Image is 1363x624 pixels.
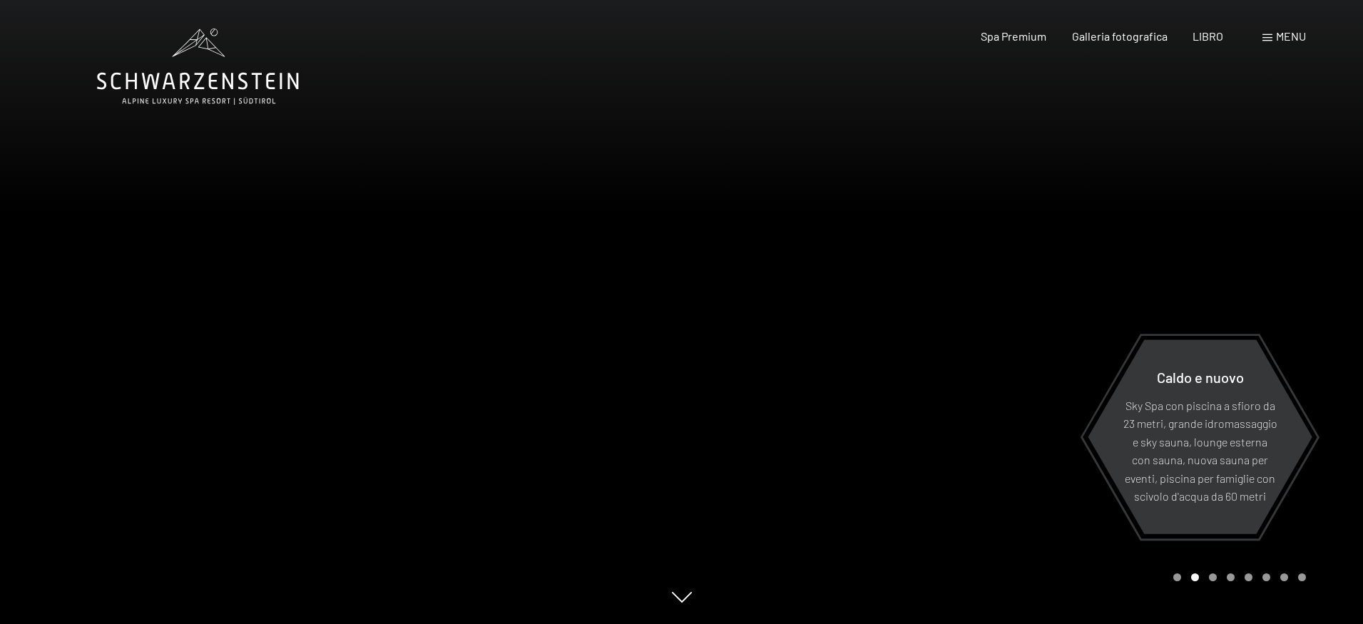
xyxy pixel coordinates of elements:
div: Carousel Page 2 (Current Slide) [1191,573,1199,581]
div: Carosello Pagina 7 [1280,573,1288,581]
a: Spa Premium [981,29,1046,43]
font: menu [1276,29,1306,43]
font: Sky Spa con piscina a sfioro da 23 metri, grande idromassaggio e sky sauna, lounge esterna con sa... [1123,398,1277,503]
a: Galleria fotografica [1072,29,1168,43]
div: Carousel Page 1 [1173,573,1181,581]
font: Caldo e nuovo [1157,368,1244,385]
a: LIBRO [1193,29,1223,43]
div: Pagina 3 della giostra [1209,573,1217,581]
div: Pagina 6 della giostra [1262,573,1270,581]
a: Caldo e nuovo Sky Spa con piscina a sfioro da 23 metri, grande idromassaggio e sky sauna, lounge ... [1087,339,1313,535]
div: Paginazione carosello [1168,573,1306,581]
div: Pagina 4 del carosello [1227,573,1235,581]
div: Pagina 5 della giostra [1245,573,1252,581]
div: Pagina 8 della giostra [1298,573,1306,581]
